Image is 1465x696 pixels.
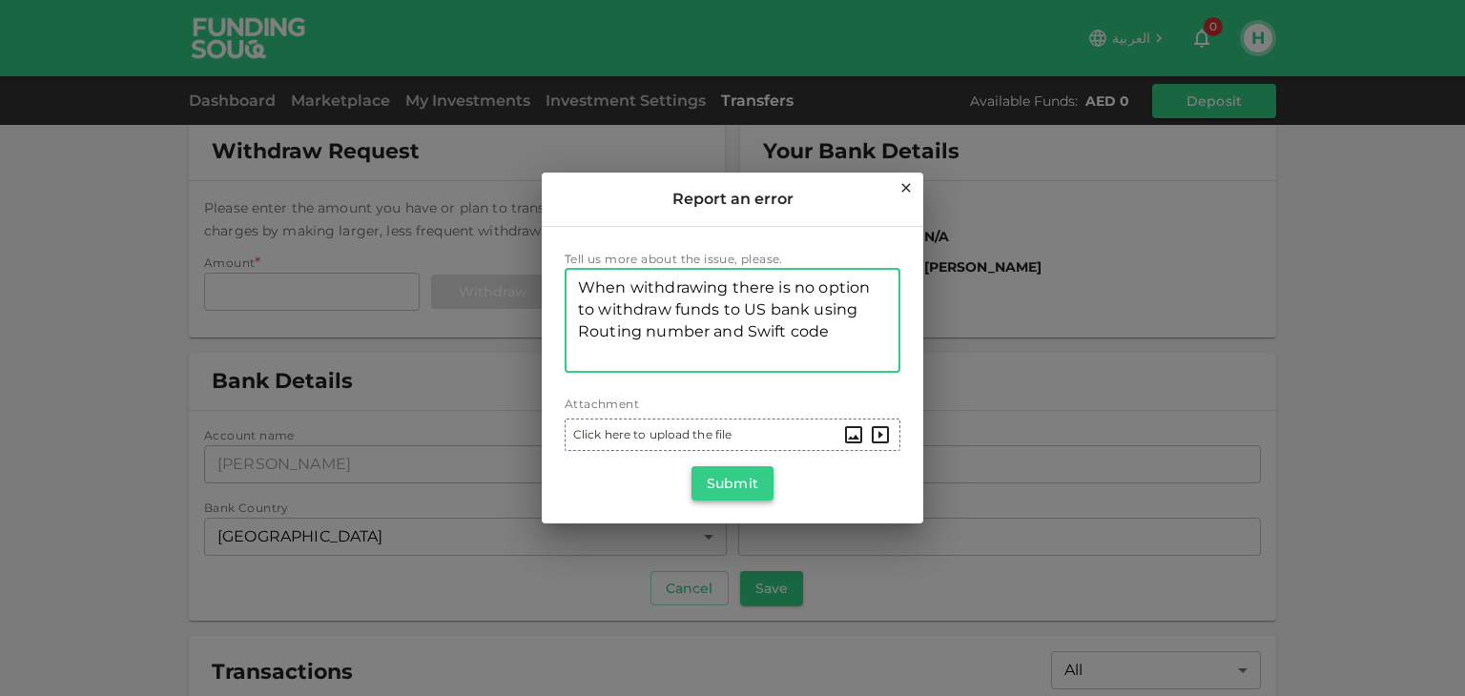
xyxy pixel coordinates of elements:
span: Tell us more about the issue, please. [565,252,783,266]
span: Attachment [565,397,639,411]
span: Click here to upload the file [573,424,732,444]
button: Submit [691,466,774,501]
div: moreAboutTheIssue [565,269,900,373]
textarea: moreAboutTheIssue [578,276,887,364]
div: Report an error [542,173,923,226]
